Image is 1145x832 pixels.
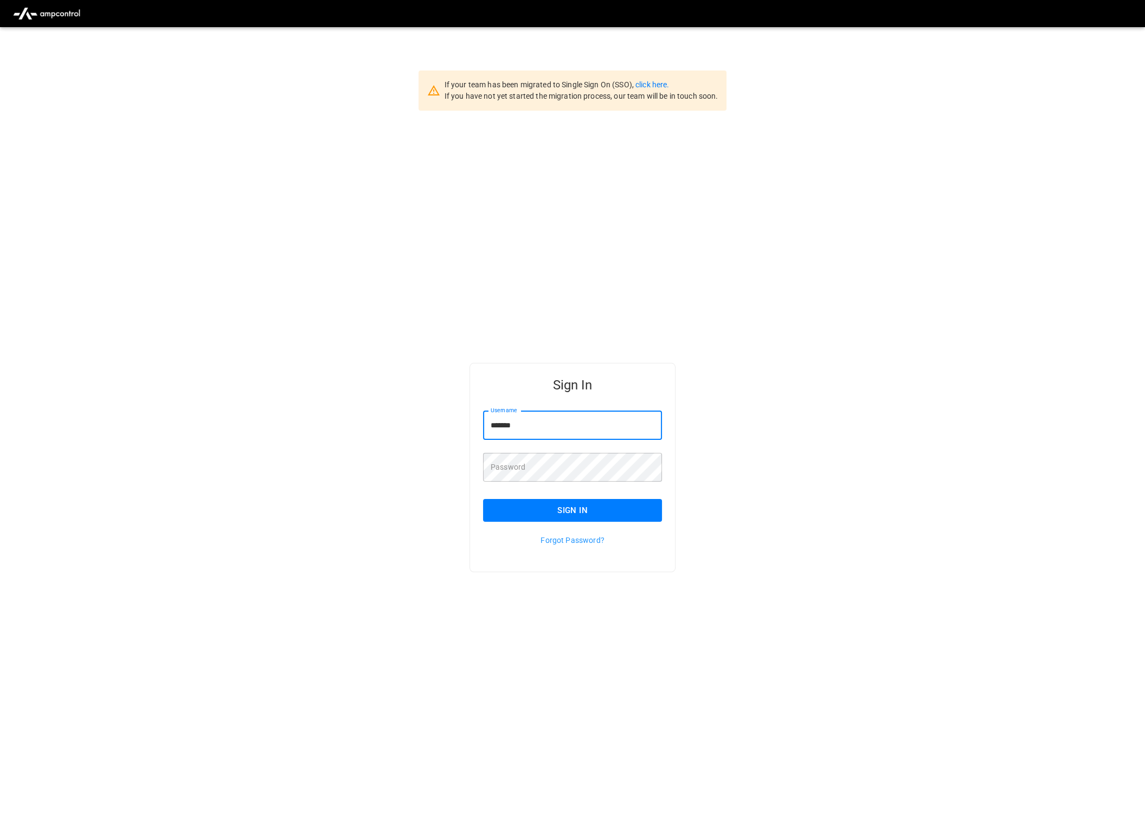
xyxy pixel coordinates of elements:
[445,80,635,89] span: If your team has been migrated to Single Sign On (SSO),
[483,535,662,546] p: Forgot Password?
[483,376,662,394] h5: Sign In
[9,3,85,24] img: ampcontrol.io logo
[491,406,517,415] label: Username
[483,499,662,522] button: Sign In
[445,92,718,100] span: If you have not yet started the migration process, our team will be in touch soon.
[635,80,669,89] a: click here.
